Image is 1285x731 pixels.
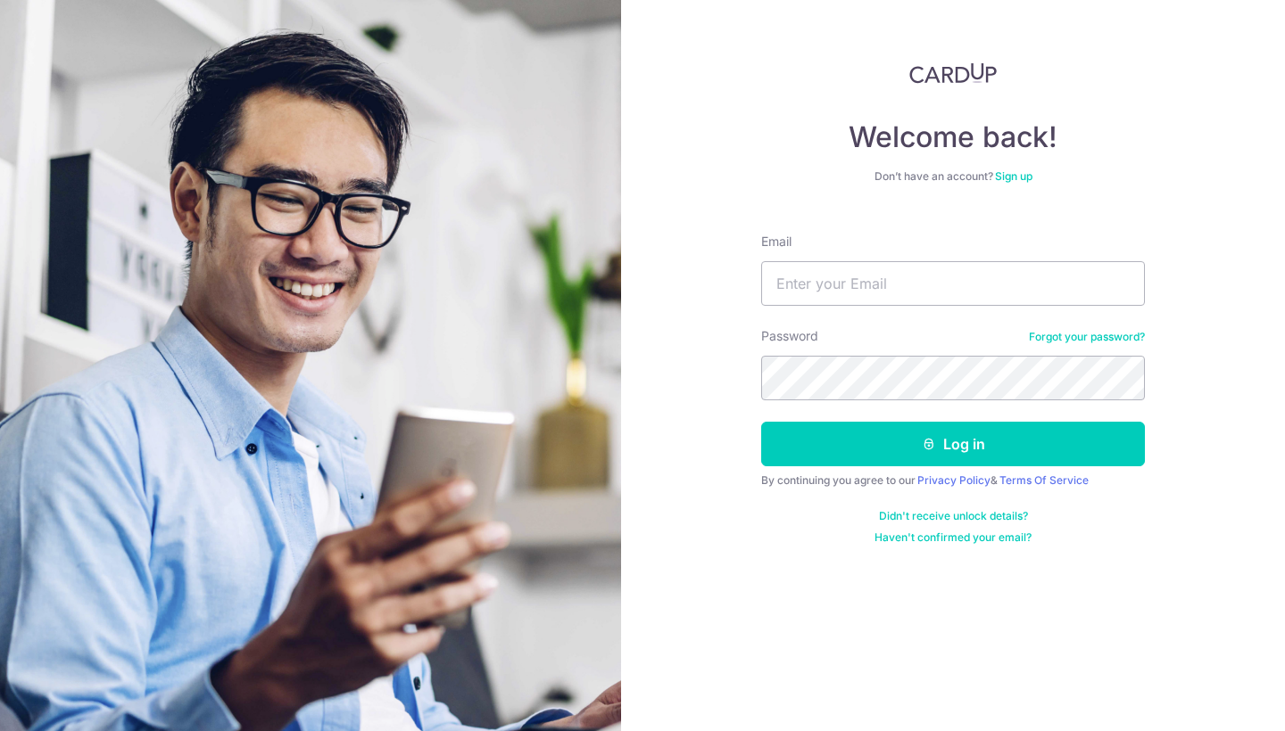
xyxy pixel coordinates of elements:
[879,509,1028,523] a: Didn't receive unlock details?
[761,119,1145,155] h4: Welcome back!
[761,473,1145,488] div: By continuing you agree to our &
[875,530,1032,545] a: Haven't confirmed your email?
[995,169,1032,183] a: Sign up
[1029,330,1145,344] a: Forgot your password?
[909,62,997,84] img: CardUp Logo
[999,473,1089,487] a: Terms Of Service
[761,169,1145,184] div: Don’t have an account?
[917,473,991,487] a: Privacy Policy
[761,422,1145,466] button: Log in
[761,233,792,251] label: Email
[761,261,1145,306] input: Enter your Email
[761,327,818,345] label: Password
